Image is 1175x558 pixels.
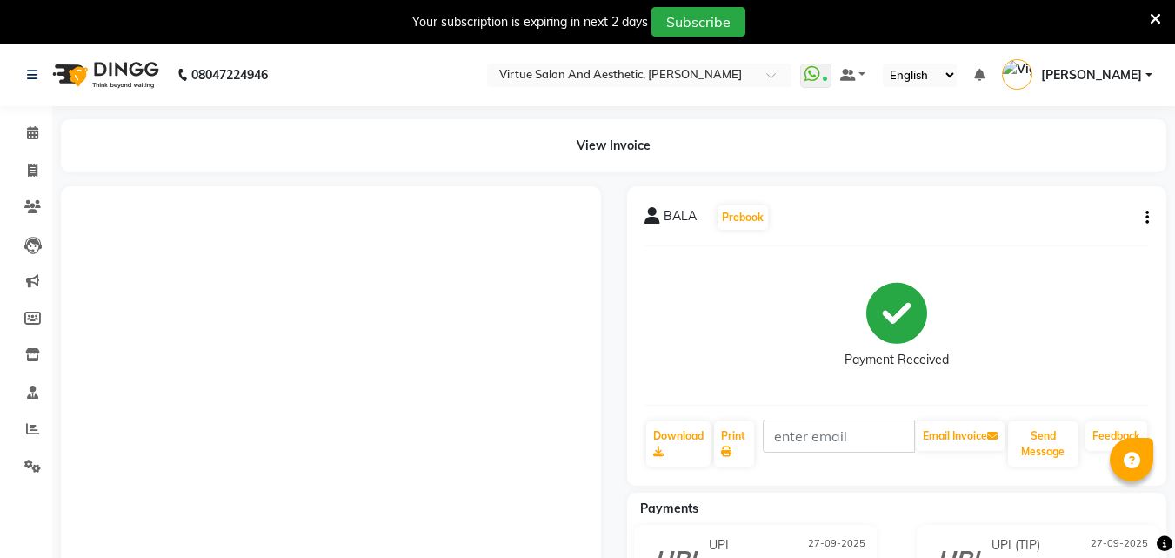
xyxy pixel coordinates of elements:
[1085,421,1147,451] a: Feedback
[44,50,164,99] img: logo
[651,7,745,37] button: Subscribe
[763,420,915,453] input: enter email
[714,421,754,467] a: Print
[1008,421,1078,467] button: Send Message
[916,421,1005,451] button: Email Invoice
[664,207,697,232] span: BALA
[1041,66,1142,84] span: [PERSON_NAME]
[709,536,729,555] span: UPI
[61,119,1166,172] div: View Invoice
[1002,59,1032,90] img: Vignesh
[191,50,268,99] b: 08047224946
[640,501,698,516] span: Payments
[1102,488,1158,541] iframe: chat widget
[845,351,949,369] div: Payment Received
[991,536,1040,555] span: UPI (TIP)
[1091,536,1148,555] span: 27-09-2025
[412,13,648,31] div: Your subscription is expiring in next 2 days
[718,205,768,230] button: Prebook
[808,536,865,555] span: 27-09-2025
[646,421,711,467] a: Download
